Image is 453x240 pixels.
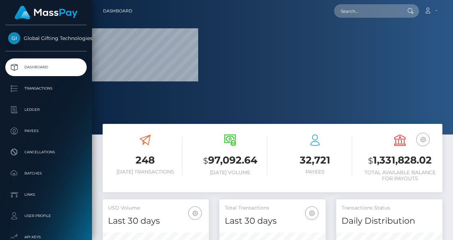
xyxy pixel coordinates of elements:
[8,211,84,221] p: User Profile
[108,169,182,175] h6: [DATE] Transactions
[5,186,87,204] a: Links
[5,165,87,182] a: Batches
[342,215,437,227] h4: Daily Distribution
[225,205,320,212] h5: Total Transactions
[225,215,320,227] h4: Last 30 days
[108,215,203,227] h4: Last 30 days
[203,156,208,166] small: $
[103,4,132,18] a: Dashboard
[278,153,352,167] h3: 32,721
[278,169,352,175] h6: Payees
[8,147,84,158] p: Cancellations
[368,156,373,166] small: $
[108,205,203,212] h5: USD Volume
[8,32,20,44] img: Global Gifting Technologies Inc
[5,122,87,140] a: Payees
[5,80,87,97] a: Transactions
[363,153,437,168] h3: 1,331,828.02
[193,153,267,168] h3: 97,092.64
[15,6,78,19] img: MassPay Logo
[5,143,87,161] a: Cancellations
[8,189,84,200] p: Links
[334,4,401,18] input: Search...
[5,101,87,119] a: Ledger
[5,58,87,76] a: Dashboard
[342,205,437,212] h5: Transactions Status
[363,170,437,182] h6: Total Available Balance for Payouts
[8,104,84,115] p: Ledger
[8,126,84,136] p: Payees
[8,83,84,94] p: Transactions
[8,62,84,73] p: Dashboard
[5,207,87,225] a: User Profile
[108,153,182,167] h3: 248
[193,170,267,176] h6: [DATE] Volume
[5,35,87,41] span: Global Gifting Technologies Inc
[8,168,84,179] p: Batches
